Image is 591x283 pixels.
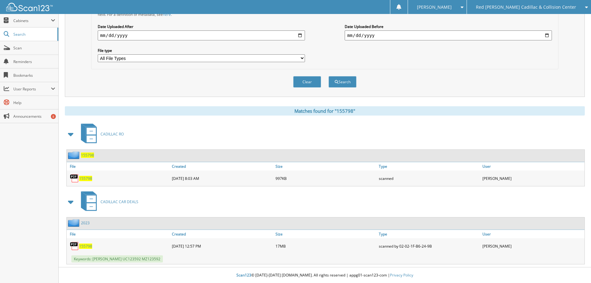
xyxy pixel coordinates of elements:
[236,272,251,278] span: Scan123
[67,162,170,171] a: File
[170,240,274,252] div: [DATE] 12:57 PM
[81,153,94,158] a: 155798
[51,114,56,119] div: 8
[377,230,481,238] a: Type
[13,100,55,105] span: Help
[481,162,584,171] a: User
[481,240,584,252] div: [PERSON_NAME]
[390,272,413,278] a: Privacy Policy
[98,30,305,40] input: start
[70,174,79,183] img: PDF.png
[77,122,124,146] a: CADILLAC RO
[98,24,305,29] label: Date Uploaded After
[79,244,92,249] a: 155798
[68,219,81,227] img: folder2.png
[68,151,81,159] img: folder2.png
[13,86,51,92] span: User Reports
[170,172,274,185] div: [DATE] 8:03 AM
[345,24,552,29] label: Date Uploaded Before
[481,172,584,185] div: [PERSON_NAME]
[476,5,576,9] span: Red [PERSON_NAME] Cadillac & Collision Center
[13,45,55,51] span: Scan
[13,18,51,23] span: Cabinets
[377,240,481,252] div: scanned by 02-02-1F-B6-24-9B
[170,230,274,238] a: Created
[377,162,481,171] a: Type
[6,3,53,11] img: scan123-logo-white.svg
[77,189,138,214] a: CADILLAC CAR DEALS
[67,230,170,238] a: File
[329,76,356,88] button: Search
[170,162,274,171] a: Created
[70,241,79,251] img: PDF.png
[59,268,591,283] div: © [DATE]-[DATE] [DOMAIN_NAME]. All rights reserved | appg01-scan123-com |
[274,172,378,185] div: 997KB
[98,48,305,53] label: File type
[274,162,378,171] a: Size
[163,12,171,17] a: here
[377,172,481,185] div: scanned
[13,114,55,119] span: Announcements
[274,230,378,238] a: Size
[13,32,54,37] span: Search
[274,240,378,252] div: 17MB
[345,30,552,40] input: end
[101,199,138,204] span: CADILLAC CAR DEALS
[293,76,321,88] button: Clear
[417,5,452,9] span: [PERSON_NAME]
[81,220,90,226] a: 2023
[13,59,55,64] span: Reminders
[65,106,585,116] div: Matches found for "155798"
[560,253,591,283] iframe: Chat Widget
[481,230,584,238] a: User
[101,131,124,137] span: CADILLAC RO
[71,255,163,262] span: Keywords: [PERSON_NAME] UC123592 MZ123592
[13,73,55,78] span: Bookmarks
[79,176,92,181] a: 155798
